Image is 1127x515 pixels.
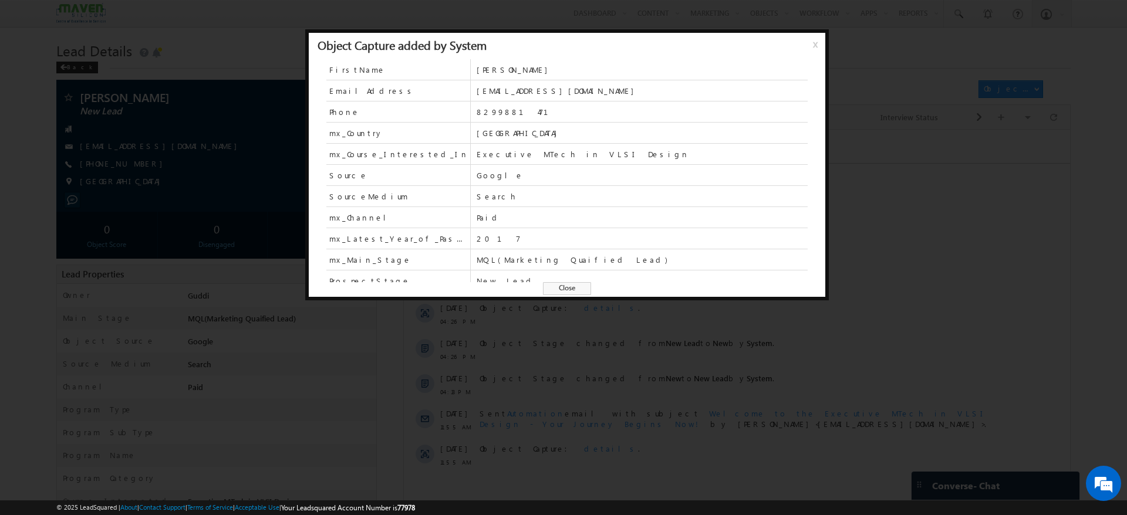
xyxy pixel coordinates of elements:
span: New Lead [477,276,808,286]
span: [DATE] [36,208,63,219]
em: Start Chat [160,361,213,377]
span: 8299881471 [477,107,808,117]
span: 77978 [397,503,415,512]
span: System [343,243,369,253]
span: 2017 [477,233,808,244]
span: 04:28 PM [36,116,72,127]
span: ProspectStage [326,270,470,291]
span: New Lead [290,243,325,253]
span: Object Capture: [76,67,171,77]
div: Object Capture added by System [318,39,487,50]
span: Source [329,170,368,181]
a: Contact Support [139,503,185,511]
span: Phone [329,107,360,117]
div: . [76,314,599,324]
span: Welcome to the Executive MTech in VLSI Design - Your Journey Begins Now! [76,279,583,299]
span: Object Stage changed from to by . [76,243,370,253]
span: SourceMedium [329,191,408,202]
span: [DATE] [36,279,63,289]
span: [DATE] [36,103,63,113]
div: All Selected [62,13,96,23]
span: details [180,314,234,324]
div: . [76,67,599,78]
span: EmailAddress [329,86,416,96]
span: ProspectStage [329,276,410,286]
div: . [76,103,599,113]
a: About [120,503,137,511]
span: mx_Course_Interested_In [329,149,468,160]
span: [DATE] [36,243,63,254]
span: mx_Latest_Year_of_Passout [326,228,470,249]
div: Chat with us now [61,62,197,77]
span: [DATE] [36,138,63,148]
span: Sent email with subject [76,279,296,289]
span: Activity Type [12,9,52,26]
span: System [343,138,369,148]
div: Today [12,46,50,56]
span: [DATE] [36,314,63,324]
span: 04:26 PM [36,187,72,197]
span: [GEOGRAPHIC_DATA] [477,128,808,138]
span: mx_Country [329,128,383,138]
span: New Lead [262,208,296,218]
span: Paid [477,212,808,223]
span: mx_Course_Interested_In [326,144,470,164]
img: d_60004797649_company_0_60004797649 [20,62,49,77]
span: [DATE] [36,173,63,184]
span: Executive MTech in VLSI Design [477,149,808,160]
span: New Lead [290,138,325,148]
div: All Selected [59,9,191,27]
span: FirstName [329,65,386,75]
span: System [343,208,369,218]
a: Acceptable Use [235,503,279,511]
span: Search [477,191,808,202]
span: 04:33 PM [36,81,72,92]
span: [DATE] [36,67,63,78]
span: details [180,173,234,183]
span: Object Capture: [76,173,171,183]
span: Your Leadsquared Account Number is [281,503,415,512]
span: 04:13 PM [36,257,72,267]
span: EmailAddress [326,80,470,101]
span: SourceMedium [326,186,470,206]
span: mx_Channel [326,207,470,228]
div: All Time [240,13,264,23]
span: mx_Latest_Year_of_Passout [329,233,470,244]
div: Minimize live chat window [193,6,221,34]
span: © 2025 LeadSquared | | | | | [56,502,415,513]
span: Time [215,9,231,26]
span: Phone [326,101,470,122]
span: Object Stage changed from to by . [76,208,370,218]
a: Terms of Service [187,503,233,511]
div: . [76,173,599,184]
span: Google [477,170,808,181]
span: 11:55 AM [36,292,72,303]
span: x [813,38,822,59]
span: mx_Channel [329,212,395,223]
span: details [180,103,234,113]
span: mx_Country [326,123,470,143]
div: by [PERSON_NAME]<[EMAIL_ADDRESS][DOMAIN_NAME]>. [76,279,599,300]
span: New [262,243,278,253]
span: mx_Main_Stage [326,249,470,270]
span: MQL(Marketing Quaified Lead) [477,255,808,265]
span: 11:55 AM [36,327,72,338]
span: Automation [103,279,161,289]
span: New [262,138,278,148]
span: Object Capture: [76,103,171,113]
textarea: Type your message and hit 'Enter' [15,109,214,351]
span: [PERSON_NAME] [477,65,808,75]
span: New [309,208,325,218]
span: 04:26 PM [36,222,72,232]
span: Close [543,282,591,295]
span: Source [326,165,470,185]
span: Object Stage changed from to by . [76,138,370,148]
span: FirstName [326,59,470,80]
span: [EMAIL_ADDRESS][DOMAIN_NAME] [477,86,808,96]
span: 04:28 PM [36,151,72,162]
span: details [180,67,234,77]
span: Object Capture: [76,314,171,324]
span: mx_Main_Stage [329,255,411,265]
